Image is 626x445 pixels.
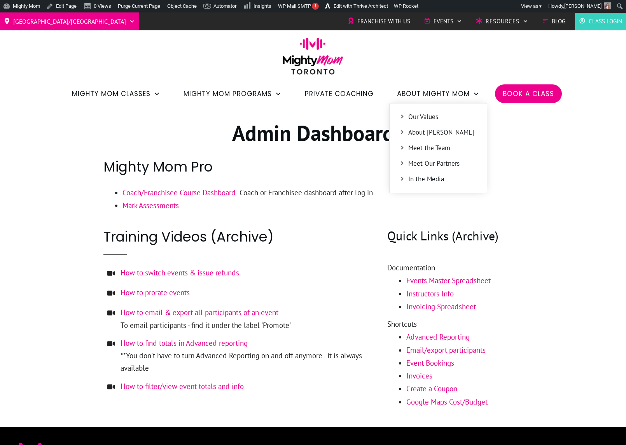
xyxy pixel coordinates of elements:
a: [GEOGRAPHIC_DATA]/[GEOGRAPHIC_DATA] [4,15,135,28]
a: Book a Class [503,87,554,100]
span: Blog [552,16,565,27]
span: Mighty Mom Programs [184,87,272,100]
span: ▼ [539,4,542,9]
span: Franchise with Us [357,16,410,27]
a: Private Coaching [305,87,374,100]
a: Instructors Info [406,289,454,298]
a: Email/export participants [406,345,486,355]
a: How to email & export all participants of an event [121,308,278,317]
a: Invoicing Spreadsheet [406,302,476,311]
a: Event Bookings [406,358,454,368]
a: Resources [476,16,528,27]
h3: Quick Links (Archive) [387,227,523,245]
a: Events Master Spreadsheet [406,276,491,285]
a: Mighty Mom Classes [72,87,160,100]
span: Resources [486,16,519,27]
a: Franchise with Us [348,16,410,27]
span: Meet Our Partners [408,159,477,169]
h2: Mighty Mom Pro [103,157,523,186]
a: Advanced Reporting [406,332,470,342]
h2: Training Videos (Archive) [103,227,381,246]
p: Documentation [387,261,523,274]
li: - Coach or Franchisee dashboard after log in [122,186,523,199]
a: How to filter/view event totals and info [121,382,244,391]
a: Create a Coupon [406,384,457,393]
p: Shortcuts [387,318,523,331]
a: Meet Our Partners [393,158,483,170]
h1: Admin Dashboard [103,119,523,156]
a: Google Maps Cost/Budget [406,397,488,406]
span: [PERSON_NAME] [564,3,602,9]
span: Events [434,16,453,27]
a: Blog [542,16,565,27]
a: How to switch events & issue refunds [121,268,239,277]
span: About Mighty Mom [397,87,470,100]
span: Insights [254,3,271,9]
span: In the Media [408,174,477,184]
span: Our Values [408,112,477,122]
span: ! [312,3,319,10]
a: Our Values [393,111,483,123]
img: mightymom-logo-toronto [279,38,347,80]
a: About [PERSON_NAME] [393,127,483,138]
a: About Mighty Mom [397,87,479,100]
a: Class Login [579,16,622,27]
span: Meet the Team [408,143,477,153]
span: **You don't have to turn Advanced Reporting on and off anymore - it is always available [121,337,381,375]
span: To email participants - find it under the label 'Promote' [121,306,291,331]
span: About [PERSON_NAME] [408,128,477,138]
a: Coach/Franchisee Course Dashboard [122,188,236,197]
span: Mighty Mom Classes [72,87,150,100]
a: In the Media [393,173,483,185]
a: How to prorate events [121,288,190,297]
a: Events [424,16,462,27]
a: Mark Assessments [122,201,179,210]
a: Mighty Mom Programs [184,87,282,100]
a: How to find totals in Advanced reporting [121,338,248,348]
span: [GEOGRAPHIC_DATA]/[GEOGRAPHIC_DATA] [13,15,126,28]
a: Meet the Team [393,142,483,154]
a: Invoices [406,371,432,380]
span: Class Login [589,16,622,27]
